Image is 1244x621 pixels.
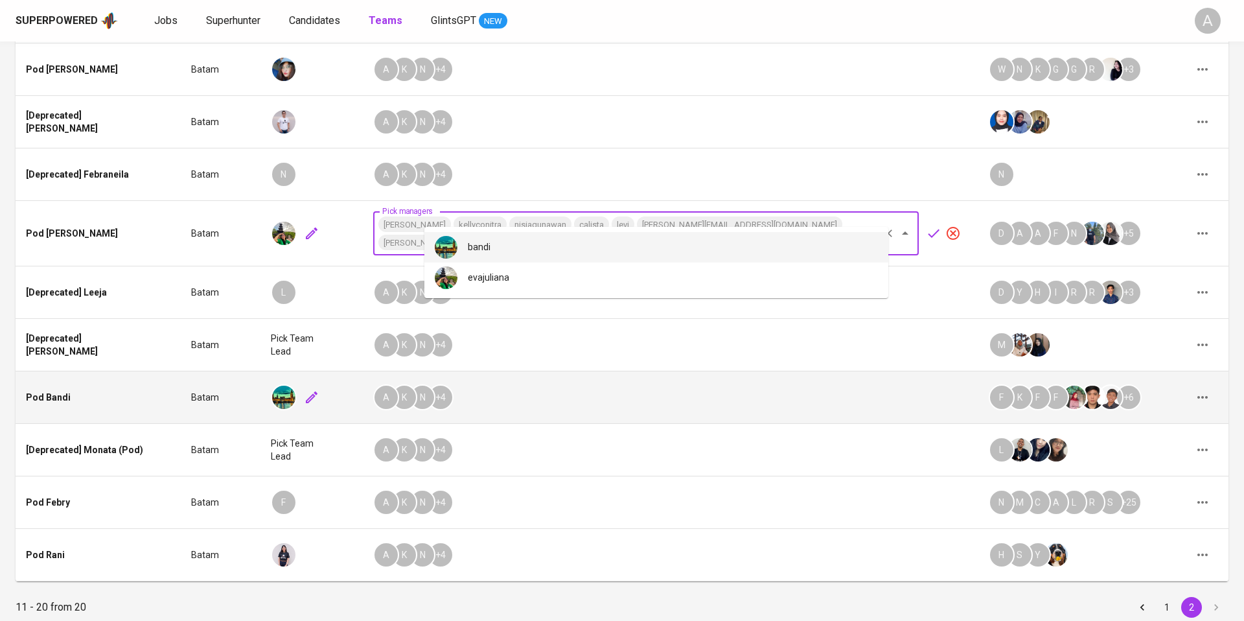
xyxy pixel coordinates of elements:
img: raka@glints.com [1099,386,1122,409]
div: S [1007,542,1033,568]
div: R [1079,279,1105,305]
div: Superpowered [16,14,98,29]
div: evajuliana [468,271,509,285]
span: Pick team lead [271,333,314,357]
div: G [1043,56,1069,82]
div: N [989,489,1015,515]
span: GlintsGPT [431,14,476,27]
div: Y [1007,279,1033,305]
div: H [989,542,1015,568]
div: N [409,279,435,305]
div: [Deprecated] [PERSON_NAME] [26,109,146,135]
img: nabiellah@glints.com [1008,333,1031,357]
img: zaka.aulia@glints.com [1081,222,1104,245]
span: NEW [479,15,507,28]
div: A [373,279,399,305]
img: yosafat@glints.com [1008,438,1031,462]
div: L [989,437,1015,463]
div: A [373,161,399,187]
button: Go to previous page [1132,597,1153,618]
td: Batam [181,201,260,266]
div: [Deprecated] Monata (Pod) [26,443,143,456]
div: A [373,384,399,410]
div: + 3 [1116,56,1142,82]
div: N [409,332,435,358]
a: GlintsGPT NEW [431,13,507,29]
div: N [409,489,435,515]
div: H [1025,279,1051,305]
b: Teams [369,14,402,27]
div: [Deprecated] Leeja [26,286,107,299]
div: N [409,384,435,410]
img: eva@glints.com [272,222,295,245]
div: + 5 [1116,220,1142,246]
div: A [1043,489,1069,515]
div: Pod [PERSON_NAME] [26,227,118,240]
img: lady@glints.com [1008,110,1031,134]
img: johan@glints.com [1081,386,1104,409]
div: bandi [468,240,490,254]
div: [Deprecated] Febraneila [26,168,129,181]
img: eva@glints.com [435,266,457,289]
button: Go to page 1 [1157,597,1177,618]
div: D [989,220,1015,246]
div: K [391,437,417,463]
div: Pod Bandi [26,391,71,404]
div: K [391,56,417,82]
div: A [1007,220,1033,246]
td: Batam [181,529,260,581]
span: Candidates [289,14,340,27]
img: wanda@glints.com [1044,543,1068,567]
div: N [409,56,435,82]
div: K [391,279,417,305]
div: W [989,56,1015,82]
td: Batam [181,43,260,96]
img: mazia@glints.com [1026,438,1050,462]
div: + 4 [428,161,454,187]
div: A [1195,8,1221,34]
div: + 25 [1116,489,1142,515]
div: N [1007,56,1033,82]
div: + 3 [1116,279,1142,305]
span: Jobs [154,14,178,27]
div: S [1098,489,1123,515]
div: A [373,332,399,358]
td: Batam [181,371,260,424]
div: F [1025,384,1051,410]
div: + 4 [428,384,454,410]
button: page 2 [1181,597,1202,618]
td: Batam [181,476,260,529]
div: F [271,489,297,515]
img: nora@glints.com [1099,58,1122,81]
div: M [989,332,1015,358]
div: R [1079,56,1105,82]
div: L [1061,489,1087,515]
img: permata.intan@glints.com [1026,333,1050,357]
span: Superhunter [206,14,260,27]
a: Jobs [154,13,180,29]
img: diajeng@glints.com [1063,386,1086,409]
div: + 4 [428,437,454,463]
div: N [409,542,435,568]
div: + 4 [428,542,454,568]
td: Batam [181,266,260,319]
div: + 4 [428,109,454,135]
div: M [1007,489,1033,515]
div: N [409,109,435,135]
nav: pagination navigation [1130,597,1228,618]
div: F [989,384,1015,410]
img: app logo [100,11,118,30]
div: N [409,437,435,463]
div: N [271,161,297,187]
div: A [373,489,399,515]
div: K [391,109,417,135]
div: + 4 [428,489,454,515]
div: K [1007,384,1033,410]
div: D [989,279,1015,305]
div: [Deprecated] [PERSON_NAME] [26,332,146,358]
div: A [373,542,399,568]
div: + 4 [428,332,454,358]
div: N [989,161,1015,187]
div: G [1061,56,1087,82]
a: Candidates [289,13,343,29]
